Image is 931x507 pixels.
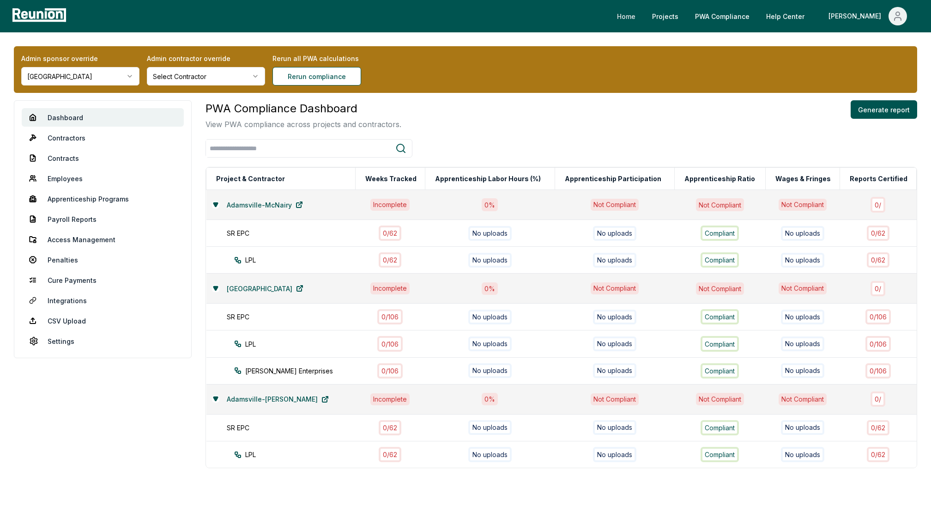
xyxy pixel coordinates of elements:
button: Project & Contractor [214,170,287,188]
div: [PERSON_NAME] [828,7,885,25]
div: No uploads [468,226,512,241]
div: Incomplete [370,393,410,405]
button: Reports Certified [848,170,909,188]
div: SR EPC [227,423,365,433]
a: CSV Upload [22,312,184,330]
div: 0 / 106 [865,309,891,324]
div: Not Compliant [696,198,744,211]
div: 0 / 62 [867,447,889,462]
a: Contractors [22,128,184,147]
div: No uploads [593,420,636,435]
div: LPL [234,450,372,459]
label: Admin contractor override [147,54,265,63]
a: [GEOGRAPHIC_DATA] [219,279,311,298]
div: 0 / 62 [379,447,401,462]
h3: PWA Compliance Dashboard [206,100,401,117]
div: No uploads [781,363,824,378]
div: 0 / 62 [379,420,401,435]
div: No uploads [781,253,824,268]
label: Admin sponsor override [21,54,139,63]
button: Generate report [851,100,917,119]
a: Apprenticeship Programs [22,189,184,208]
div: No uploads [468,253,512,268]
div: Compliant [701,447,739,462]
a: Payroll Reports [22,210,184,228]
div: Incomplete [370,282,410,294]
div: No uploads [468,420,512,435]
div: Not Compliant [779,199,827,211]
div: 0 / 62 [379,252,401,268]
div: Not Compliant [696,282,744,295]
div: Not Compliant [591,393,639,405]
div: 0 / 62 [867,226,889,241]
div: 0 / 106 [377,309,403,324]
div: No uploads [781,447,824,462]
div: 0 / [871,281,885,296]
a: Help Center [759,7,812,25]
div: SR EPC [227,228,365,238]
a: Dashboard [22,108,184,127]
div: 0 / 106 [377,363,403,379]
div: Compliant [701,420,739,435]
div: 0 / 62 [867,420,889,435]
label: Rerun all PWA calculations [272,54,391,63]
div: No uploads [593,447,636,462]
button: Weeks Tracked [363,170,418,188]
div: 0 / 106 [377,336,403,351]
div: Not Compliant [696,393,744,405]
div: 0 % [482,198,498,211]
a: Cure Payments [22,271,184,289]
div: LPL [234,255,372,265]
div: No uploads [781,420,824,435]
div: Not Compliant [591,282,639,294]
div: 0 / 106 [865,336,891,351]
button: Wages & Fringes [774,170,833,188]
a: PWA Compliance [688,7,757,25]
div: Not Compliant [591,199,639,211]
div: No uploads [468,310,512,324]
div: No uploads [593,253,636,268]
a: Integrations [22,291,184,310]
button: [PERSON_NAME] [821,7,914,25]
div: SR EPC [227,312,365,322]
a: Adamsville-[PERSON_NAME] [219,390,336,409]
div: No uploads [781,336,824,351]
div: Compliant [701,226,739,241]
div: No uploads [593,363,636,378]
a: Access Management [22,230,184,249]
div: 0 / 106 [865,363,891,379]
button: Apprenticeship Ratio [683,170,757,188]
nav: Main [610,7,922,25]
div: No uploads [593,226,636,241]
div: 0 / [871,391,885,407]
div: LPL [234,339,372,349]
div: No uploads [468,447,512,462]
a: Home [610,7,643,25]
div: Not Compliant [779,393,827,405]
div: Not Compliant [779,282,827,294]
a: Settings [22,332,184,350]
a: Contracts [22,149,184,167]
p: View PWA compliance across projects and contractors. [206,119,401,130]
div: No uploads [593,336,636,351]
div: No uploads [781,226,824,241]
div: Incomplete [370,199,410,211]
button: Apprenticeship Labor Hours (%) [433,170,543,188]
div: Compliant [701,336,739,351]
div: No uploads [781,310,824,324]
button: Apprenticeship Participation [563,170,663,188]
div: 0 % [482,393,498,405]
a: Adamsville-McNairy [219,195,310,214]
div: 0 / 62 [867,252,889,268]
a: Penalties [22,250,184,269]
a: Employees [22,169,184,188]
div: [PERSON_NAME] Enterprises [234,366,372,376]
div: No uploads [468,336,512,351]
a: Projects [645,7,686,25]
button: Rerun compliance [272,67,361,86]
div: 0 / 62 [379,226,401,241]
div: 0 % [482,282,498,295]
div: Compliant [701,363,739,379]
div: Compliant [701,252,739,268]
div: No uploads [593,310,636,324]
